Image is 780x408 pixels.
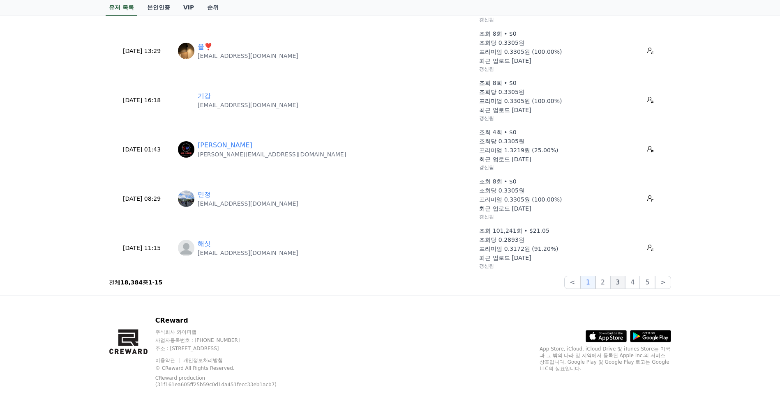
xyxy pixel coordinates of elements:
[112,47,171,55] p: [DATE] 13:29
[54,260,106,281] a: Messages
[109,278,162,287] p: 전체 중 -
[479,128,516,136] p: 조회 4회 • $0
[479,66,494,72] p: 갱신됨
[198,91,211,101] a: 기강
[148,279,152,286] strong: 1
[155,358,181,363] a: 이용약관
[155,329,300,335] p: 주식회사 와이피랩
[610,276,625,289] button: 3
[479,16,494,23] p: 갱신됨
[178,240,194,256] img: profile_blank.webp
[198,239,211,249] a: 해싯
[479,57,531,65] p: 최근 업로드 [DATE]
[564,276,580,289] button: <
[106,260,158,281] a: Settings
[625,276,640,289] button: 4
[178,43,194,59] img: http://k.kakaocdn.net/dn/Fisr2/btsL4IFzWJm/Lp3vwbhyBPLJaYDmgzulHk/img_640x640.jpg
[479,48,562,56] p: 프리미엄 0.3305원 (100.00%)
[155,365,300,371] p: © CReward All Rights Reserved.
[479,146,558,154] p: 프리미엄 1.3219원 (25.00%)
[479,263,494,269] p: 갱신됨
[479,227,549,235] p: 조회 101,241회 • $21.05
[112,145,171,154] p: [DATE] 01:43
[479,164,494,171] p: 갱신됨
[112,244,171,252] p: [DATE] 11:15
[479,245,558,253] p: 프리미엄 0.3172원 (91.20%)
[155,337,300,344] p: 사업자등록번호 : [PHONE_NUMBER]
[581,276,595,289] button: 1
[479,88,524,96] p: 조회당 0.3305원
[21,273,35,279] span: Home
[198,249,298,257] p: [EMAIL_ADDRESS][DOMAIN_NAME]
[112,195,171,203] p: [DATE] 08:29
[198,199,298,208] p: [EMAIL_ADDRESS][DOMAIN_NAME]
[122,273,142,279] span: Settings
[178,141,194,158] img: https://cdn.creward.net/profile/user/YY06Jun 21, 2025131109_9d70c5ccbc4cb2b2c63d6ad3da5807aa5ac79...
[479,115,494,121] p: 갱신됨
[655,276,671,289] button: >
[479,39,524,47] p: 조회당 0.3305원
[479,236,524,244] p: 조회당 0.2893원
[640,276,655,289] button: 5
[540,346,671,372] p: App Store, iCloud, iCloud Drive 및 iTunes Store는 미국과 그 밖의 나라 및 지역에서 등록된 Apple Inc.의 서비스 상표입니다. Goo...
[479,204,531,213] p: 최근 업로드 [DATE]
[595,276,610,289] button: 2
[155,316,300,325] p: CReward
[112,96,171,105] p: [DATE] 16:18
[479,30,516,38] p: 조회 8회 • $0
[479,254,531,262] p: 최근 업로드 [DATE]
[198,101,298,109] p: [EMAIL_ADDRESS][DOMAIN_NAME]
[198,42,212,52] a: 율❣️
[155,279,162,286] strong: 15
[479,195,562,204] p: 프리미엄 0.3305원 (100.00%)
[479,155,531,163] p: 최근 업로드 [DATE]
[479,177,516,186] p: 조회 8회 • $0
[68,273,92,280] span: Messages
[198,150,346,158] p: [PERSON_NAME][EMAIL_ADDRESS][DOMAIN_NAME]
[479,137,524,145] p: 조회당 0.3305원
[479,186,524,195] p: 조회당 0.3305원
[155,375,287,388] p: CReward production (31f161ea605ff25b59c0d1da451fecc33eb1acb7)
[479,213,494,220] p: 갱신됨
[479,106,531,114] p: 최근 업로드 [DATE]
[178,190,194,207] img: http://k.kakaocdn.net/dn/ku1fY/btsKMbv3PiM/Ys0EKFQNRkFxB6J23p1E50/img_640x640.jpg
[183,358,223,363] a: 개인정보처리방침
[178,92,194,108] img: https://lh3.googleusercontent.com/a/ACg8ocLmXaFSn1KKak0j0GmmwcXH_BTRNUMolGWAVNCndEg7RCcJrBdv=s96-c
[120,279,143,286] strong: 18,384
[155,345,300,352] p: 주소 : [STREET_ADDRESS]
[198,140,252,150] a: [PERSON_NAME]
[479,97,562,105] p: 프리미엄 0.3305원 (100.00%)
[198,52,298,60] p: [EMAIL_ADDRESS][DOMAIN_NAME]
[479,79,516,87] p: 조회 8회 • $0
[2,260,54,281] a: Home
[198,190,211,199] a: 민정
